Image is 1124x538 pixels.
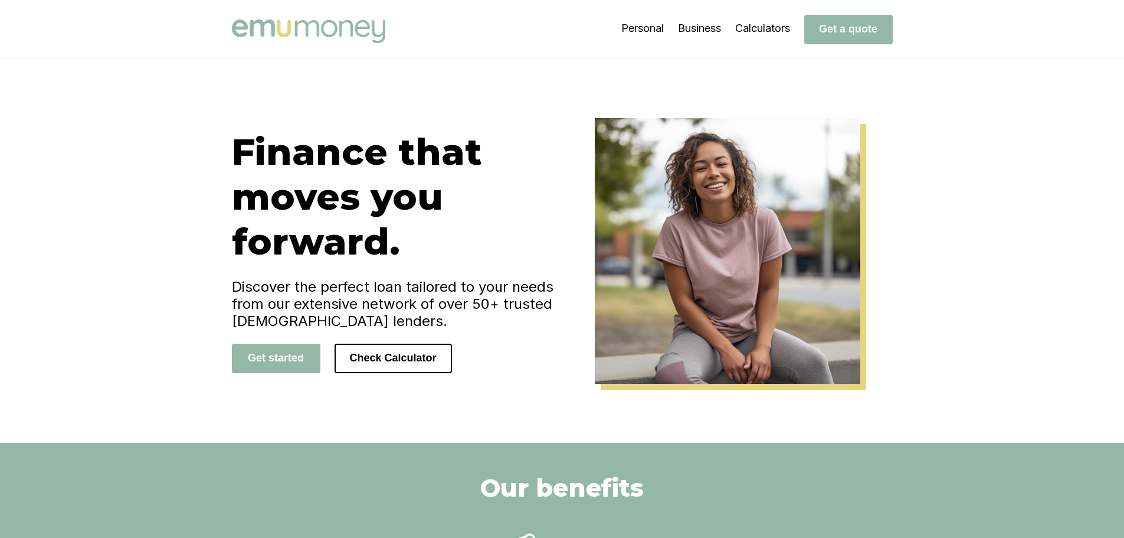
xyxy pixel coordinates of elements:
[232,19,385,43] img: Emu Money logo
[480,472,644,503] h2: Our benefits
[232,278,562,330] h4: Discover the perfect loan tailored to your needs from our extensive network of over 50+ trusted [...
[595,118,860,384] img: Emu Money Home
[232,344,320,373] button: Get started
[335,344,452,373] button: Check Calculator
[804,15,893,44] button: Get a quote
[232,129,562,264] h1: Finance that moves you forward.
[335,351,452,364] a: Check Calculator
[232,351,320,364] a: Get started
[804,22,893,35] a: Get a quote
